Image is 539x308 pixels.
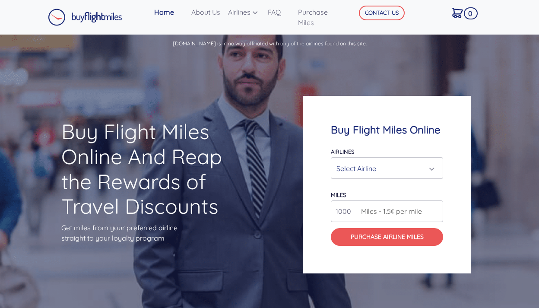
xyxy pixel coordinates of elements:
a: About Us [188,3,225,21]
a: FAQ [264,3,295,21]
button: Select Airline [331,157,443,179]
a: Buy Flight Miles Logo [48,6,122,28]
h1: Buy Flight Miles Online And Reap the Rewards of Travel Discounts [61,119,235,219]
a: Airlines [225,3,264,21]
span: 0 [464,7,478,19]
label: Airlines [331,148,354,155]
a: 0 [449,3,475,22]
div: Select Airline [336,160,432,177]
h4: Buy Flight Miles Online [331,124,443,136]
a: Purchase Miles [295,3,346,31]
button: CONTACT US [359,6,405,20]
p: Get miles from your preferred airline straight to your loyalty program [61,222,235,243]
a: Home [151,3,188,21]
label: miles [331,191,346,198]
img: Buy Flight Miles Logo [48,9,122,26]
button: Purchase Airline Miles [331,228,443,246]
span: Miles - 1.5¢ per mile [357,206,422,216]
img: Cart [452,8,463,18]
